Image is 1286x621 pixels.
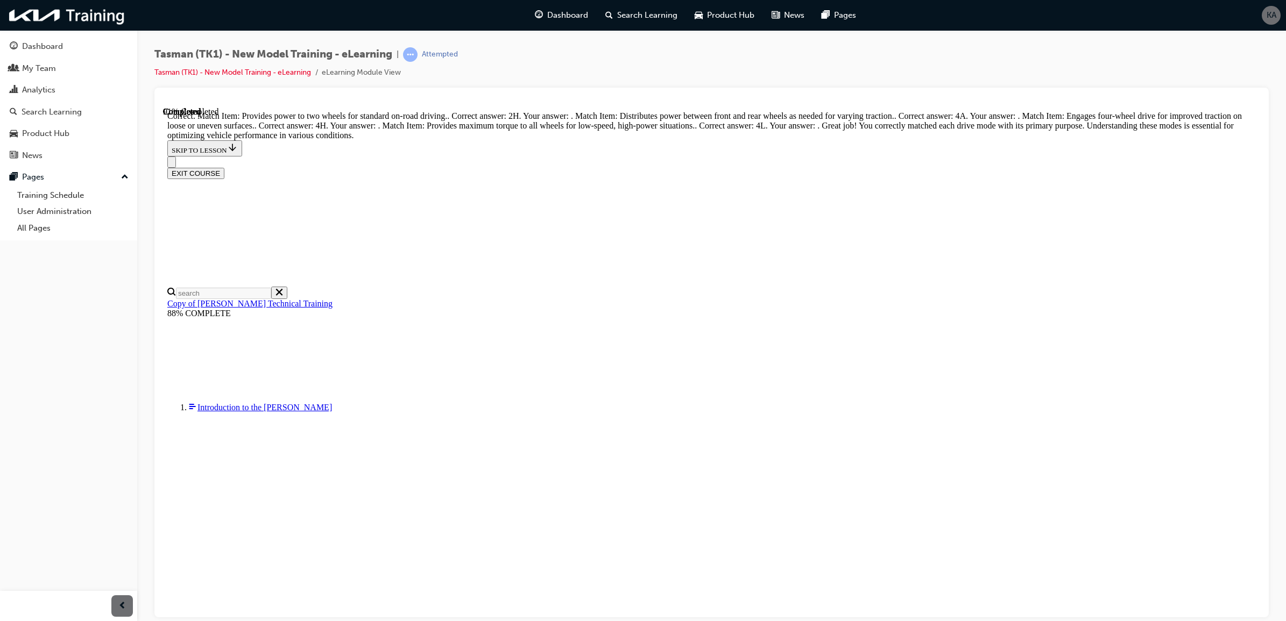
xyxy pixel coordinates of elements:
span: news-icon [772,9,780,22]
span: Search Learning [617,9,677,22]
span: prev-icon [118,599,126,613]
div: Pages [22,171,44,183]
a: Copy of [PERSON_NAME] Technical Training [4,192,169,201]
a: search-iconSearch Learning [597,4,686,26]
span: Pages [834,9,856,22]
div: Dashboard [22,40,63,53]
span: learningRecordVerb_ATTEMPT-icon [403,47,418,62]
span: search-icon [605,9,613,22]
div: Product Hub [22,127,69,140]
div: Analytics [22,84,55,96]
span: search-icon [10,108,17,117]
div: Correct. Match Item: Provides power to two wheels for standard on-road driving.. Correct answer: ... [4,4,1093,33]
div: 88% COMPLETE [4,202,1093,211]
span: up-icon [121,170,129,184]
span: guage-icon [535,9,543,22]
span: chart-icon [10,85,18,95]
button: EXIT COURSE [4,61,61,72]
span: news-icon [10,151,18,161]
span: car-icon [10,129,18,139]
a: News [4,146,133,166]
span: SKIP TO LESSON [9,39,75,47]
li: eLearning Module View [322,67,401,79]
a: pages-iconPages [813,4,865,26]
a: Analytics [4,80,133,100]
img: kia-training [5,4,129,26]
a: User Administration [13,203,133,220]
span: Product Hub [707,9,754,22]
span: car-icon [695,9,703,22]
span: Dashboard [547,9,588,22]
button: DashboardMy TeamAnalyticsSearch LearningProduct HubNews [4,34,133,167]
span: guage-icon [10,42,18,52]
a: Training Schedule [13,187,133,204]
a: car-iconProduct Hub [686,4,763,26]
div: News [22,149,43,162]
button: Pages [4,167,133,187]
a: Search Learning [4,102,133,122]
a: guage-iconDashboard [526,4,597,26]
div: Attempted [422,49,458,60]
a: Product Hub [4,124,133,144]
a: Dashboard [4,37,133,56]
a: Tasman (TK1) - New Model Training - eLearning [154,68,311,77]
div: Search Learning [22,106,82,118]
button: SKIP TO LESSON [4,33,79,49]
div: My Team [22,62,56,75]
a: news-iconNews [763,4,813,26]
span: KA [1267,9,1276,22]
button: Close navigation menu [4,49,13,61]
a: All Pages [13,220,133,237]
span: | [397,48,399,61]
input: Search [13,181,108,192]
button: Close search menu [108,180,124,192]
span: people-icon [10,64,18,74]
span: pages-icon [822,9,830,22]
span: Tasman (TK1) - New Model Training - eLearning [154,48,392,61]
a: My Team [4,59,133,78]
button: KA [1262,6,1281,25]
span: News [784,9,804,22]
span: pages-icon [10,173,18,182]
